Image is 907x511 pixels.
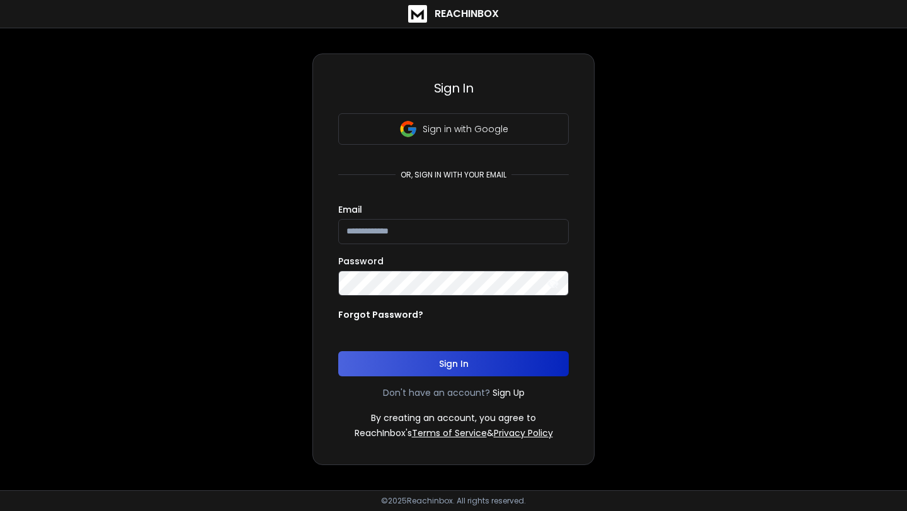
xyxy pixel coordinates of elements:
h1: ReachInbox [435,6,499,21]
button: Sign in with Google [338,113,569,145]
a: ReachInbox [408,5,499,23]
h3: Sign In [338,79,569,97]
label: Password [338,257,384,266]
p: ReachInbox's & [355,427,553,439]
button: Sign In [338,351,569,376]
img: logo [408,5,427,23]
a: Terms of Service [412,427,487,439]
a: Sign Up [493,386,525,399]
label: Email [338,205,362,214]
p: Sign in with Google [423,123,508,135]
p: © 2025 Reachinbox. All rights reserved. [381,496,526,506]
p: Don't have an account? [383,386,490,399]
p: or, sign in with your email [396,170,511,180]
p: By creating an account, you agree to [371,412,536,424]
p: Forgot Password? [338,308,423,321]
a: Privacy Policy [494,427,553,439]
